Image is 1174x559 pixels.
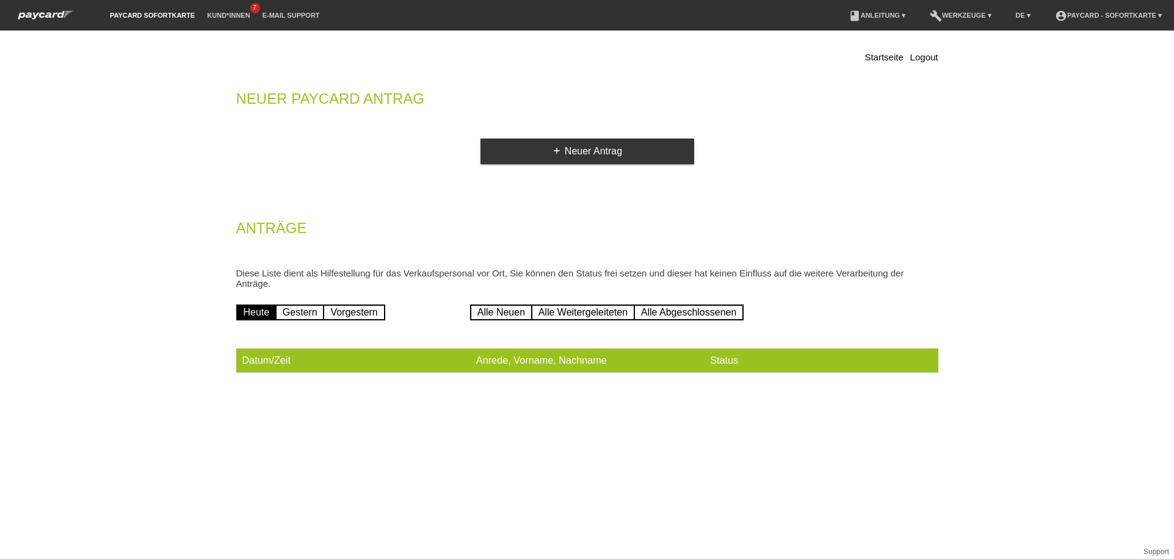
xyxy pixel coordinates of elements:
[236,348,470,373] th: Datum/Zeit
[910,52,938,62] a: Logout
[236,93,938,111] h2: Neuer Paycard Antrag
[275,305,325,320] a: Gestern
[634,305,744,320] a: Alle Abgeschlossenen
[236,222,938,240] h2: Anträge
[1055,10,1067,22] i: account_circle
[12,9,79,21] img: paycard Sofortkarte
[250,3,260,13] span: 7
[864,52,903,62] a: Startseite
[552,146,562,156] i: add
[256,12,326,19] a: E-Mail Support
[842,12,911,19] a: bookAnleitung ▾
[323,305,385,320] a: Vorgestern
[480,139,694,164] a: addNeuer Antrag
[1010,12,1037,19] a: DE ▾
[236,305,277,320] a: Heute
[201,12,256,19] a: Kund*innen
[849,10,861,22] i: book
[470,305,532,320] a: Alle Neuen
[1049,12,1168,19] a: account_circlepaycard - Sofortkarte ▾
[104,12,201,19] a: paycard Sofortkarte
[470,348,704,373] th: Anrede, Vorname, Nachname
[236,268,938,289] p: Diese Liste dient als Hilfestellung für das Verkaufspersonal vor Ort, Sie können den Status frei ...
[704,348,938,373] th: Status
[924,12,998,19] a: buildWerkzeuge ▾
[531,305,635,320] a: Alle Weitergeleiteten
[1143,547,1169,556] a: Support
[12,14,79,23] a: paycard Sofortkarte
[930,10,942,22] i: build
